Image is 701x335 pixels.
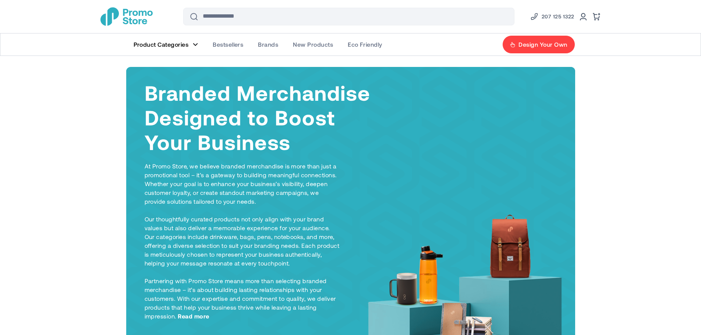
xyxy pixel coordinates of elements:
[293,41,333,48] span: New Products
[502,35,575,54] a: Design Your Own
[340,33,390,56] a: Eco Friendly
[518,41,567,48] span: Design Your Own
[542,12,574,21] span: 207 125 1322
[530,12,574,21] a: Phone
[178,312,209,321] span: Read more
[185,8,203,25] button: Search
[145,80,371,154] h1: Branded Merchandise Designed to Boost Your Business
[100,7,153,26] img: Promotional Merchandise
[134,41,189,48] span: Product Categories
[100,7,153,26] a: store logo
[145,163,340,320] span: At Promo Store, we believe branded merchandise is more than just a promotional tool – it’s a gate...
[251,33,286,56] a: Brands
[205,33,251,56] a: Bestsellers
[258,41,278,48] span: Brands
[126,33,206,56] a: Product Categories
[213,41,243,48] span: Bestsellers
[286,33,340,56] a: New Products
[348,41,382,48] span: Eco Friendly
